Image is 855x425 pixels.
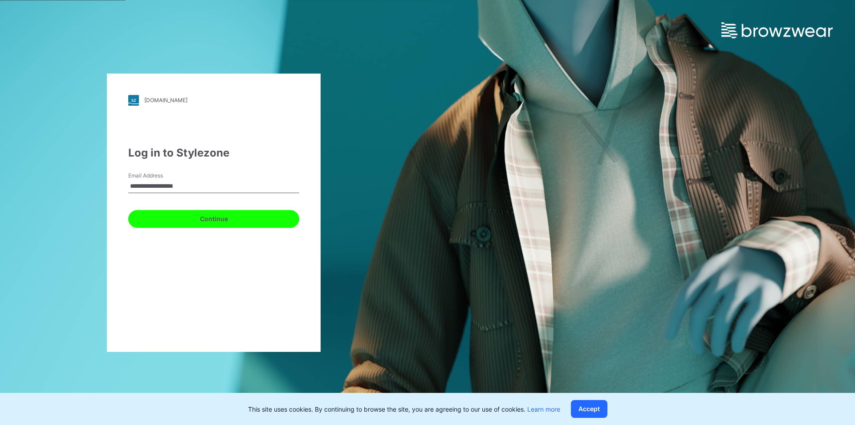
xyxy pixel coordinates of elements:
[527,405,560,413] a: Learn more
[128,95,139,106] img: stylezone-logo.562084cfcfab977791bfbf7441f1a819.svg
[128,95,299,106] a: [DOMAIN_NAME]
[571,400,607,418] button: Accept
[721,22,833,38] img: browzwear-logo.e42bd6dac1945053ebaf764b6aa21510.svg
[248,404,560,414] p: This site uses cookies. By continuing to browse the site, you are agreeing to our use of cookies.
[128,145,299,161] div: Log in to Stylezone
[144,97,187,103] div: [DOMAIN_NAME]
[128,172,191,180] label: Email Address
[128,210,299,228] button: Continue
